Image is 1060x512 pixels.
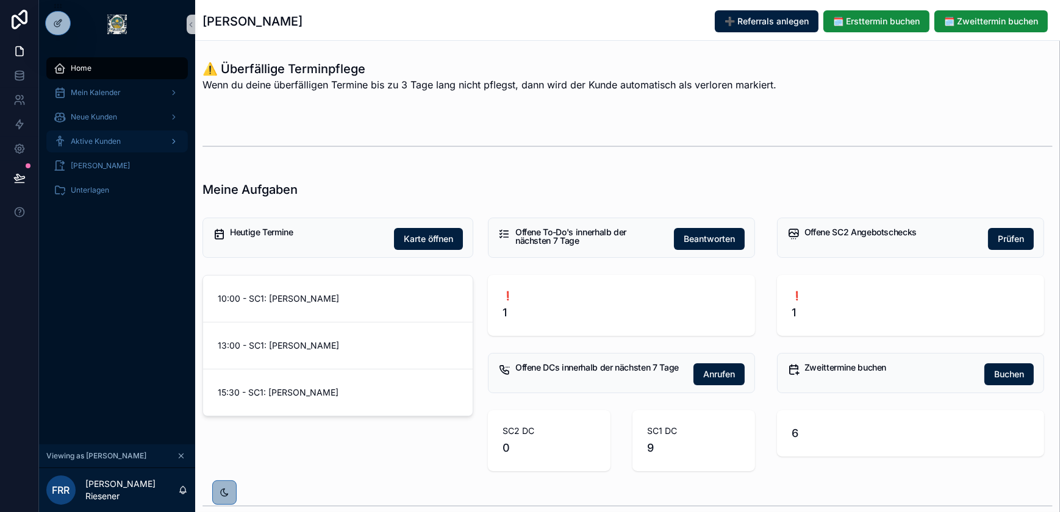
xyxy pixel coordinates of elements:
button: Beantworten [674,228,745,250]
button: ➕ Referrals anlegen [715,10,818,32]
span: Wenn du deine überfälligen Termine bis zu 3 Tage lang nicht pflegst, dann wird der Kunde automati... [202,77,776,92]
a: Aktive Kunden [46,130,188,152]
span: Karte öffnen [404,233,453,245]
a: Home [46,57,188,79]
a: 15:30 - SC1: [PERSON_NAME] [203,369,473,416]
a: Neue Kunden [46,106,188,128]
span: 13:00 - SC1: [PERSON_NAME] [218,340,458,352]
span: SC1 DC [647,425,740,437]
span: 🗓️ Zweittermin buchen [944,15,1038,27]
span: 1 [503,304,740,321]
button: Karte öffnen [394,228,463,250]
span: 10:00 - SC1: [PERSON_NAME] [218,293,458,305]
span: Beantworten [684,233,735,245]
span: 🗓️ Ersttermin buchen [833,15,920,27]
h1: [PERSON_NAME] [202,13,303,30]
span: ❗ [792,290,1030,302]
button: 🗓️ Zweittermin buchen [934,10,1048,32]
a: Mein Kalender [46,82,188,104]
a: Unterlagen [46,179,188,201]
a: 10:00 - SC1: [PERSON_NAME] [203,276,473,322]
h5: Offene To-Do's innerhalb der nächsten 7 Tage [515,228,664,245]
span: Mein Kalender [71,88,121,98]
span: Neue Kunden [71,112,117,122]
h5: Heutige Termine [230,228,384,236]
span: 6 [792,425,1030,442]
button: Buchen [984,363,1034,385]
h5: Zweittermine buchen [804,363,975,372]
h5: Offene SC2 Angebotschecks [804,228,978,236]
img: App logo [107,15,127,34]
span: Unterlagen [71,185,109,195]
span: Buchen [994,368,1024,380]
span: 1 [792,304,1030,321]
button: Anrufen [693,363,745,385]
button: 🗓️ Ersttermin buchen [823,10,929,32]
span: Anrufen [703,368,735,380]
span: Viewing as [PERSON_NAME] [46,451,146,461]
span: 9 [647,439,740,457]
h5: Offene DCs innerhalb der nächsten 7 Tage [515,363,684,372]
a: 13:00 - SC1: [PERSON_NAME] [203,322,473,369]
span: 0 [503,439,596,457]
span: ❗ [503,290,740,302]
h1: ⚠️ Überfällige Terminpflege [202,60,776,77]
span: FRR [52,483,70,497]
div: scrollable content [39,49,195,217]
span: Home [71,63,91,73]
a: [PERSON_NAME] [46,155,188,177]
span: ➕ Referrals anlegen [725,15,809,27]
span: 15:30 - SC1: [PERSON_NAME] [218,386,458,399]
button: Prüfen [988,228,1034,250]
span: [PERSON_NAME] [71,161,130,171]
span: Prüfen [998,233,1024,245]
span: SC2 DC [503,425,596,437]
p: [PERSON_NAME] Riesener [85,478,178,502]
span: Aktive Kunden [71,137,121,146]
h1: Meine Aufgaben [202,181,298,198]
